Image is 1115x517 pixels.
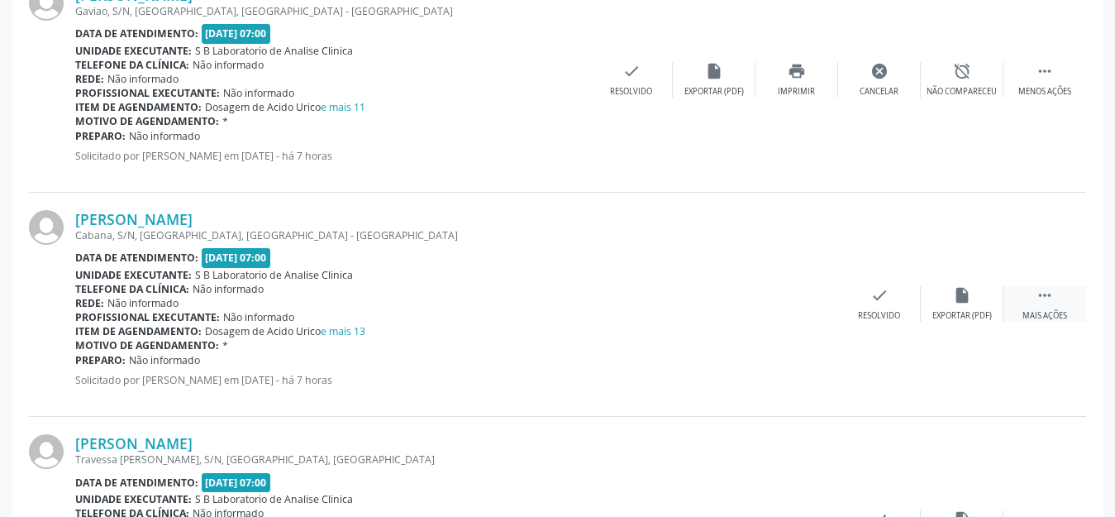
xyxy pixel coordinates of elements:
span: S B Laboratorio de Analise Clinica [195,492,353,506]
p: Solicitado por [PERSON_NAME] em [DATE] - há 7 horas [75,373,838,387]
div: Resolvido [858,310,900,322]
span: S B Laboratorio de Analise Clinica [195,44,353,58]
p: Solicitado por [PERSON_NAME] em [DATE] - há 7 horas [75,149,590,163]
b: Item de agendamento: [75,100,202,114]
i:  [1036,62,1054,80]
b: Rede: [75,72,104,86]
b: Data de atendimento: [75,476,198,490]
b: Unidade executante: [75,268,192,282]
b: Preparo: [75,353,126,367]
span: Não informado [223,86,294,100]
span: Não informado [107,296,179,310]
img: img [29,210,64,245]
span: Dosagem de Acido Urico [205,100,365,114]
div: Exportar (PDF) [932,310,992,322]
div: Travessa [PERSON_NAME], S/N, [GEOGRAPHIC_DATA], [GEOGRAPHIC_DATA] [75,452,838,467]
i: print [788,62,806,80]
div: Menos ações [1018,86,1071,98]
b: Motivo de agendamento: [75,338,219,352]
b: Rede: [75,296,104,310]
span: [DATE] 07:00 [202,473,271,492]
span: Não informado [223,310,294,324]
i: insert_drive_file [953,286,971,304]
span: Não informado [107,72,179,86]
b: Profissional executante: [75,310,220,324]
i: check [622,62,641,80]
b: Motivo de agendamento: [75,114,219,128]
div: Mais ações [1022,310,1067,322]
span: Dosagem de Acido Urico [205,324,365,338]
b: Item de agendamento: [75,324,202,338]
i: cancel [870,62,889,80]
i: alarm_off [953,62,971,80]
div: Resolvido [610,86,652,98]
i: check [870,286,889,304]
i:  [1036,286,1054,304]
b: Unidade executante: [75,44,192,58]
a: [PERSON_NAME] [75,210,193,228]
i: insert_drive_file [705,62,723,80]
a: e mais 13 [321,324,365,338]
b: Data de atendimento: [75,26,198,41]
span: [DATE] 07:00 [202,248,271,267]
span: Não informado [129,129,200,143]
div: Imprimir [778,86,815,98]
b: Profissional executante: [75,86,220,100]
div: Gaviao, S/N, [GEOGRAPHIC_DATA], [GEOGRAPHIC_DATA] - [GEOGRAPHIC_DATA] [75,4,590,18]
span: Não informado [193,282,264,296]
b: Telefone da clínica: [75,282,189,296]
div: Cabana, S/N, [GEOGRAPHIC_DATA], [GEOGRAPHIC_DATA] - [GEOGRAPHIC_DATA] [75,228,838,242]
img: img [29,434,64,469]
span: [DATE] 07:00 [202,24,271,43]
div: Exportar (PDF) [684,86,744,98]
b: Data de atendimento: [75,251,198,265]
div: Cancelar [860,86,898,98]
a: e mais 11 [321,100,365,114]
div: Não compareceu [927,86,997,98]
span: Não informado [193,58,264,72]
span: S B Laboratorio de Analise Clinica [195,268,353,282]
b: Unidade executante: [75,492,192,506]
span: Não informado [129,353,200,367]
b: Telefone da clínica: [75,58,189,72]
a: [PERSON_NAME] [75,434,193,452]
b: Preparo: [75,129,126,143]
